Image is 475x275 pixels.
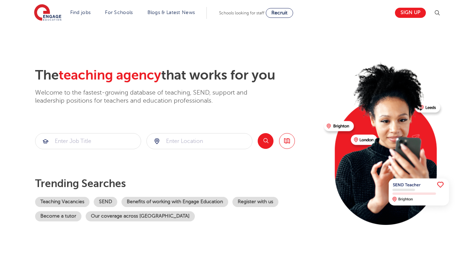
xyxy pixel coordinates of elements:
a: For Schools [105,10,133,15]
a: Become a tutor [35,211,81,221]
input: Submit [147,133,252,149]
div: Submit [146,133,252,149]
a: Teaching Vacancies [35,197,90,207]
a: Register with us [232,197,278,207]
span: Recruit [271,10,288,15]
a: Benefits of working with Engage Education [121,197,228,207]
div: Submit [35,133,141,149]
button: Search [258,133,273,149]
a: SEND [94,197,117,207]
span: Schools looking for staff [219,11,264,15]
h2: The that works for you [35,67,318,83]
input: Submit [35,133,141,149]
p: Welcome to the fastest-growing database of teaching, SEND, support and leadership positions for t... [35,89,267,105]
a: Blogs & Latest News [147,10,195,15]
a: Our coverage across [GEOGRAPHIC_DATA] [86,211,195,221]
a: Sign up [395,8,426,18]
img: Engage Education [34,4,61,22]
span: teaching agency [59,68,161,83]
a: Recruit [266,8,293,18]
p: Trending searches [35,177,318,190]
a: Find jobs [70,10,91,15]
